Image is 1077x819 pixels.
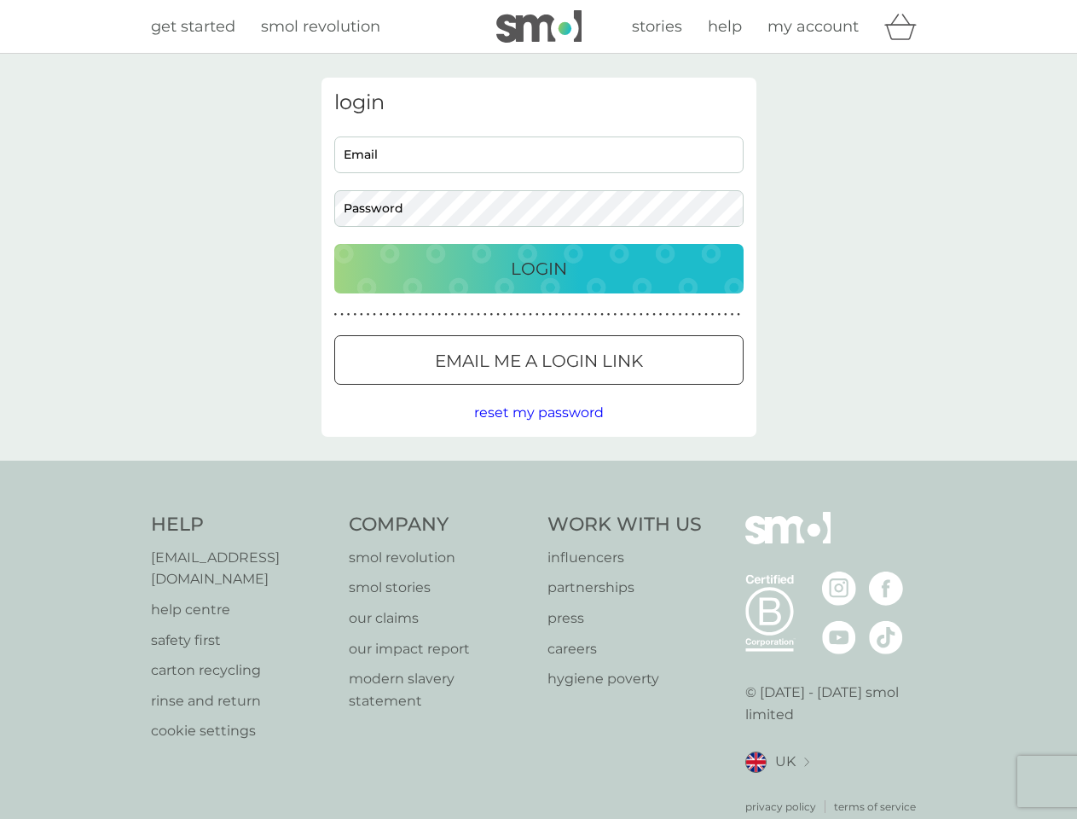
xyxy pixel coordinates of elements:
[555,311,559,319] p: ●
[334,90,744,115] h3: login
[496,311,500,319] p: ●
[548,311,552,319] p: ●
[349,638,530,660] a: our impact report
[431,311,435,319] p: ●
[767,15,859,39] a: my account
[503,311,507,319] p: ●
[349,512,530,538] h4: Company
[151,547,333,590] a: [EMAIL_ADDRESS][DOMAIN_NAME]
[708,15,742,39] a: help
[483,311,487,319] p: ●
[737,311,740,319] p: ●
[349,547,530,569] a: smol revolution
[575,311,578,319] p: ●
[711,311,715,319] p: ●
[367,311,370,319] p: ●
[360,311,363,319] p: ●
[412,311,415,319] p: ●
[261,15,380,39] a: smol revolution
[151,690,333,712] a: rinse and return
[745,512,831,570] img: smol
[334,311,338,319] p: ●
[349,607,530,630] a: our claims
[151,17,235,36] span: get started
[529,311,532,319] p: ●
[547,668,702,690] a: hygiene poverty
[444,311,448,319] p: ●
[451,311,455,319] p: ●
[581,311,584,319] p: ●
[600,311,604,319] p: ●
[151,512,333,538] h4: Help
[511,255,567,282] p: Login
[386,311,390,319] p: ●
[347,311,350,319] p: ●
[542,311,546,319] p: ●
[731,311,734,319] p: ●
[704,311,708,319] p: ●
[724,311,727,319] p: ●
[822,620,856,654] img: visit the smol Youtube page
[698,311,702,319] p: ●
[588,311,591,319] p: ●
[767,17,859,36] span: my account
[261,17,380,36] span: smol revolution
[536,311,539,319] p: ●
[745,752,767,773] img: UK flag
[708,17,742,36] span: help
[547,577,702,599] a: partnerships
[665,311,669,319] p: ●
[474,402,604,424] button: reset my password
[547,638,702,660] a: careers
[399,311,402,319] p: ●
[672,311,675,319] p: ●
[425,311,428,319] p: ●
[151,720,333,742] a: cookie settings
[869,620,903,654] img: visit the smol Tiktok page
[745,682,927,725] p: © [DATE] - [DATE] smol limited
[490,311,494,319] p: ●
[373,311,376,319] p: ●
[652,311,656,319] p: ●
[151,630,333,652] a: safety first
[509,311,512,319] p: ●
[379,311,383,319] p: ●
[435,347,643,375] p: Email me a login link
[547,547,702,569] a: influencers
[353,311,356,319] p: ●
[471,311,474,319] p: ●
[547,607,702,630] a: press
[405,311,408,319] p: ●
[804,758,809,767] img: select a new location
[349,577,530,599] a: smol stories
[349,668,530,712] a: modern slavery statement
[547,512,702,538] h4: Work With Us
[659,311,663,319] p: ●
[334,335,744,385] button: Email me a login link
[613,311,617,319] p: ●
[633,311,636,319] p: ●
[775,751,796,773] span: UK
[151,599,333,621] a: help centre
[620,311,623,319] p: ●
[151,659,333,682] a: carton recycling
[477,311,480,319] p: ●
[627,311,630,319] p: ●
[568,311,571,319] p: ●
[561,311,565,319] p: ●
[632,17,682,36] span: stories
[646,311,650,319] p: ●
[640,311,643,319] p: ●
[419,311,422,319] p: ●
